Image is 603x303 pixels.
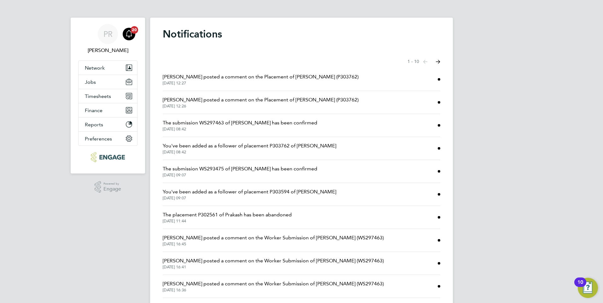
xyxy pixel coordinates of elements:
span: [PERSON_NAME] posted a comment on the Placement of [PERSON_NAME] (P303762) [163,96,359,104]
button: Reports [79,117,137,131]
a: The submission WS293475 of [PERSON_NAME] has been confirmed[DATE] 09:07 [163,165,317,178]
a: You've been added as a follower of placement P303762 of [PERSON_NAME][DATE] 08:42 [163,142,336,155]
span: [DATE] 11:44 [163,219,292,224]
span: [DATE] 16:41 [163,265,384,270]
span: [DATE] 16:45 [163,242,384,247]
span: Finance [85,107,102,113]
span: Network [85,65,105,71]
span: Preferences [85,136,112,142]
span: [DATE] 08:42 [163,150,336,155]
span: [DATE] 09:07 [163,196,336,201]
span: [PERSON_NAME] posted a comment on the Worker Submission of [PERSON_NAME] (WS297463) [163,280,384,288]
span: [PERSON_NAME] posted a comment on the Worker Submission of [PERSON_NAME] (WS297463) [163,234,384,242]
span: Powered by [103,181,121,186]
span: Jobs [85,79,96,85]
a: [PERSON_NAME] posted a comment on the Placement of [PERSON_NAME] (P303762)[DATE] 12:26 [163,96,359,109]
span: [DATE] 12:26 [163,104,359,109]
span: [PERSON_NAME] posted a comment on the Worker Submission of [PERSON_NAME] (WS297463) [163,257,384,265]
a: Powered byEngage [95,181,121,193]
a: 20 [123,24,135,44]
img: ncclondon-logo-retina.png [91,152,125,162]
span: [PERSON_NAME] posted a comment on the Placement of [PERSON_NAME] (P303762) [163,73,359,81]
span: PR [103,30,113,38]
h1: Notifications [163,28,440,40]
a: The submission WS297463 of [PERSON_NAME] has been confirmed[DATE] 08:42 [163,119,317,132]
a: [PERSON_NAME] posted a comment on the Worker Submission of [PERSON_NAME] (WS297463)[DATE] 16:41 [163,257,384,270]
nav: Main navigation [71,18,145,174]
span: Engage [103,186,121,192]
a: Go to home page [78,152,138,162]
nav: Select page of notifications list [407,55,440,68]
a: The placement P302561 of Prakash has been abandoned[DATE] 11:44 [163,211,292,224]
span: The submission WS297463 of [PERSON_NAME] has been confirmed [163,119,317,127]
span: [DATE] 12:27 [163,81,359,86]
div: 10 [577,282,583,290]
a: You've been added as a follower of placement P303594 of [PERSON_NAME][DATE] 09:07 [163,188,336,201]
span: [DATE] 08:42 [163,127,317,132]
a: [PERSON_NAME] posted a comment on the Placement of [PERSON_NAME] (P303762)[DATE] 12:27 [163,73,359,86]
button: Timesheets [79,89,137,103]
button: Network [79,61,137,75]
span: 1 - 10 [407,59,419,65]
button: Open Resource Center, 10 new notifications [578,278,598,298]
button: Jobs [79,75,137,89]
span: Timesheets [85,93,111,99]
span: Reports [85,122,103,128]
a: [PERSON_NAME] posted a comment on the Worker Submission of [PERSON_NAME] (WS297463)[DATE] 16:36 [163,280,384,293]
span: The placement P302561 of Prakash has been abandoned [163,211,292,219]
span: You've been added as a follower of placement P303594 of [PERSON_NAME] [163,188,336,196]
span: You've been added as a follower of placement P303762 of [PERSON_NAME] [163,142,336,150]
a: PR[PERSON_NAME] [78,24,138,54]
span: The submission WS293475 of [PERSON_NAME] has been confirmed [163,165,317,173]
span: Pallvi Raghvani [78,47,138,54]
button: Preferences [79,132,137,146]
span: [DATE] 16:36 [163,288,384,293]
a: [PERSON_NAME] posted a comment on the Worker Submission of [PERSON_NAME] (WS297463)[DATE] 16:45 [163,234,384,247]
span: 20 [131,26,138,34]
button: Finance [79,103,137,117]
span: [DATE] 09:07 [163,173,317,178]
